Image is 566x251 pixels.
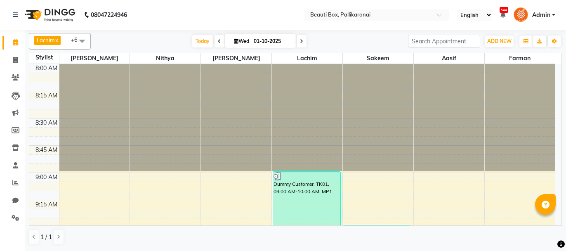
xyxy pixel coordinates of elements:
[59,53,130,64] span: [PERSON_NAME]
[71,36,84,43] span: +6
[414,53,484,64] span: Aasif
[34,118,59,127] div: 8:30 AM
[130,53,200,64] span: Nithya
[232,38,251,44] span: Wed
[34,64,59,73] div: 8:00 AM
[514,7,528,22] img: Admin
[500,11,505,19] a: 544
[91,3,127,26] b: 08047224946
[485,36,514,47] button: ADD NEW
[34,91,59,100] div: 8:15 AM
[532,11,550,19] span: Admin
[251,35,292,47] input: 2025-10-01
[54,37,58,43] a: x
[37,37,54,43] span: Lachim
[29,53,59,62] div: Stylist
[34,146,59,154] div: 8:45 AM
[500,7,508,13] span: 544
[40,233,52,242] span: 1 / 1
[343,53,413,64] span: Sakeem
[408,35,480,47] input: Search Appointment
[34,173,59,182] div: 9:00 AM
[201,53,271,64] span: [PERSON_NAME]
[487,38,512,44] span: ADD NEW
[34,200,59,209] div: 9:15 AM
[21,3,78,26] img: logo
[531,218,558,243] iframe: chat widget
[272,53,342,64] span: Lachim
[485,53,555,64] span: Farman
[192,35,213,47] span: Today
